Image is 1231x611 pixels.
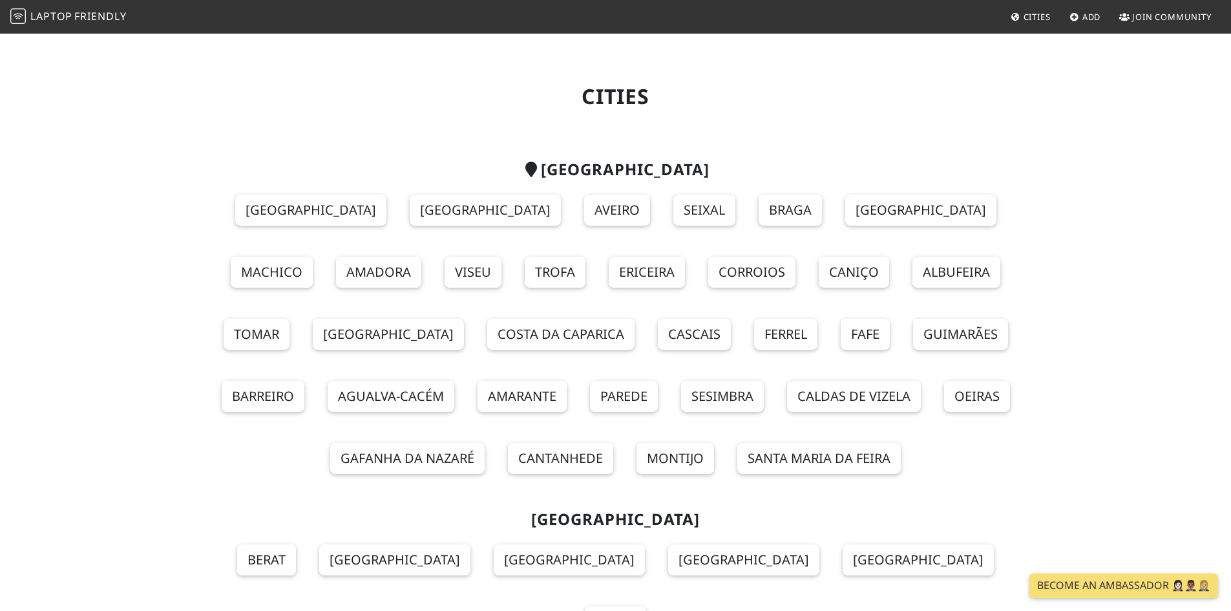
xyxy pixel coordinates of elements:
[1029,573,1218,598] a: Become an Ambassador 🤵🏻‍♀️🤵🏾‍♂️🤵🏼‍♀️
[819,257,889,288] a: Caniço
[494,544,645,575] a: [GEOGRAPHIC_DATA]
[237,544,296,575] a: Berat
[1024,11,1051,23] span: Cities
[843,544,994,575] a: [GEOGRAPHIC_DATA]
[944,381,1010,412] a: Oeiras
[74,9,126,23] span: Friendly
[525,257,585,288] a: Trofa
[1005,5,1056,28] a: Cities
[681,381,764,412] a: Sesimbra
[673,195,735,226] a: Seixal
[10,6,127,28] a: LaptopFriendly LaptopFriendly
[912,257,1000,288] a: Albufeira
[487,319,635,350] a: Costa da Caparica
[1132,11,1212,23] span: Join Community
[754,319,817,350] a: Ferrel
[410,195,561,226] a: [GEOGRAPHIC_DATA]
[235,195,386,226] a: [GEOGRAPHIC_DATA]
[668,544,819,575] a: [GEOGRAPHIC_DATA]
[787,381,921,412] a: Caldas de Vizela
[313,319,464,350] a: [GEOGRAPHIC_DATA]
[737,443,901,474] a: Santa Maria da Feira
[759,195,822,226] a: Braga
[197,160,1035,179] h2: [GEOGRAPHIC_DATA]
[336,257,421,288] a: Amadora
[197,84,1035,109] h1: Cities
[445,257,501,288] a: Viseu
[10,8,26,24] img: LaptopFriendly
[637,443,714,474] a: Montijo
[845,195,996,226] a: [GEOGRAPHIC_DATA]
[508,443,613,474] a: Cantanhede
[222,381,304,412] a: Barreiro
[584,195,650,226] a: Aveiro
[330,443,485,474] a: Gafanha da Nazaré
[1082,11,1101,23] span: Add
[841,319,890,350] a: Fafe
[658,319,731,350] a: Cascais
[590,381,658,412] a: Parede
[231,257,313,288] a: Machico
[1114,5,1217,28] a: Join Community
[224,319,289,350] a: Tomar
[319,544,470,575] a: [GEOGRAPHIC_DATA]
[708,257,795,288] a: Corroios
[609,257,685,288] a: Ericeira
[478,381,567,412] a: Amarante
[328,381,454,412] a: Agualva-Cacém
[30,9,72,23] span: Laptop
[1064,5,1106,28] a: Add
[197,510,1035,529] h2: [GEOGRAPHIC_DATA]
[913,319,1008,350] a: Guimarães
